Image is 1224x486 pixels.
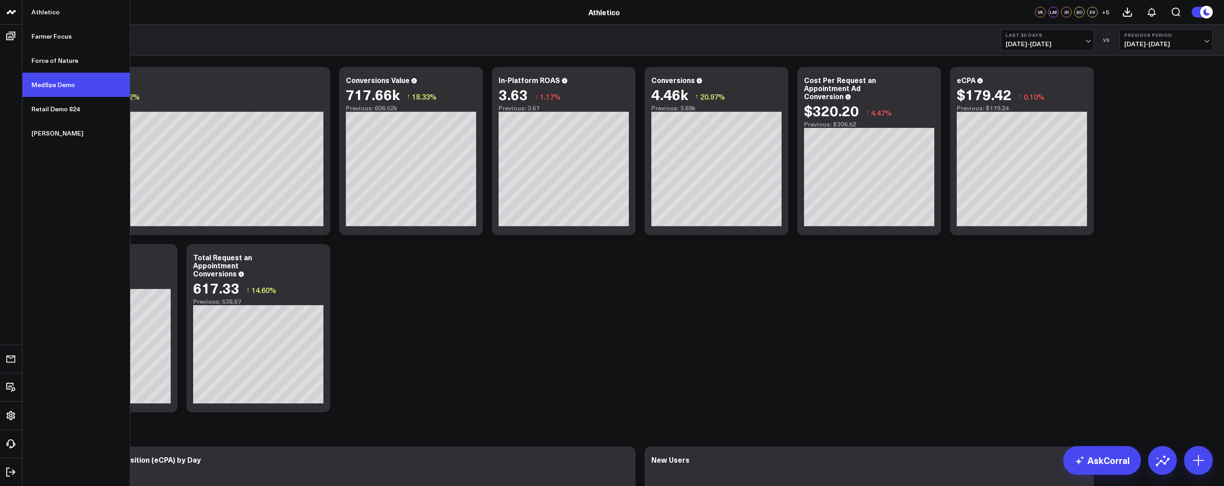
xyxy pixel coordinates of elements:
span: ↑ [246,284,250,296]
span: ↑ [866,107,869,118]
div: LM [1048,7,1059,18]
div: Previous: $306.52 [804,121,934,128]
div: 717.66k [346,86,400,102]
a: [PERSON_NAME] [22,121,130,145]
span: 14.60% [252,285,276,295]
div: Previous: 3.69k [651,105,782,112]
span: + 5 [1102,9,1109,15]
span: 20.97% [700,92,725,101]
span: [DATE] - [DATE] [1124,40,1208,48]
div: Previous: $179.24 [957,105,1087,112]
button: +5 [1100,7,1111,18]
button: Last 30 Days[DATE]-[DATE] [1001,29,1094,51]
div: In-Platform ROAS [499,75,560,85]
span: ↑ [695,91,698,102]
div: JR [1061,7,1072,18]
div: VK [1035,7,1046,18]
a: MedSpa Demo [22,73,130,97]
div: New Users [651,455,689,464]
div: EV [1087,7,1098,18]
button: Previous Period[DATE]-[DATE] [1119,29,1213,51]
span: ↑ [1018,91,1022,102]
span: 18.33% [412,92,437,101]
div: Total Request an Appointment Conversions [193,252,252,278]
b: Last 30 Days [1006,32,1089,38]
div: 3.63 [499,86,528,102]
div: Conversions [651,75,695,85]
div: Previous: $165.11k [40,105,323,112]
div: Previous: 538.67 [193,298,323,305]
b: Previous Period [1124,32,1208,38]
div: Conversions Value [346,75,410,85]
a: Force of Nature [22,48,130,73]
div: VS [1099,37,1115,43]
div: 617.33 [193,280,239,296]
a: Farmer Focus [22,24,130,48]
div: Previous: 3.67 [499,105,629,112]
div: 4.46k [651,86,688,102]
span: 0.10% [1024,92,1044,101]
span: ↓ [535,91,538,102]
a: Retail Demo 824 [22,97,130,121]
span: [DATE] - [DATE] [1006,40,1089,48]
a: AskCorral [1063,446,1141,475]
div: eCPA [957,75,976,85]
div: Cost Per Request an Appointment Ad Conversion [804,75,876,101]
div: $179.42 [957,86,1012,102]
div: SD [1074,7,1085,18]
a: Athletico [588,7,620,17]
div: Previous: 606.52k [346,105,476,112]
span: ↑ [407,91,410,102]
div: $320.20 [804,102,859,118]
span: 4.47% [871,108,892,118]
span: 1.17% [540,92,561,101]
